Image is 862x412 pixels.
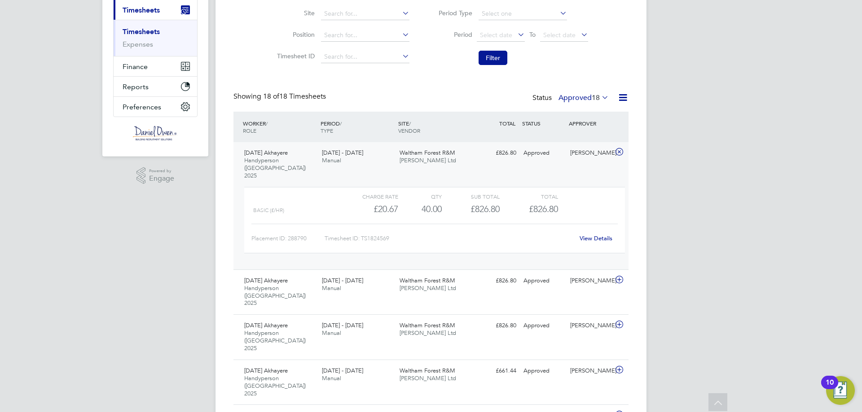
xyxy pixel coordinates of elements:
div: Approved [520,146,567,160]
span: / [340,120,342,127]
div: STATUS [520,115,567,131]
div: Sub Total [442,191,500,202]
span: Handyperson ([GEOGRAPHIC_DATA]) 2025 [244,156,306,179]
span: [PERSON_NAME] Ltd [400,156,456,164]
span: Engage [149,175,174,182]
span: VENDOR [398,127,420,134]
span: [PERSON_NAME] Ltd [400,284,456,292]
div: £20.67 [340,202,398,217]
span: Select date [480,31,512,39]
span: Basic (£/HR) [253,207,284,213]
div: £661.44 [473,364,520,378]
span: Waltham Forest R&M [400,367,455,374]
span: Handyperson ([GEOGRAPHIC_DATA]) 2025 [244,374,306,397]
span: Waltham Forest R&M [400,321,455,329]
div: 10 [826,382,834,394]
div: £826.80 [473,273,520,288]
span: Manual [322,374,341,382]
input: Search for... [321,29,409,42]
label: Period [432,30,472,39]
label: Approved [559,93,609,102]
span: Handyperson ([GEOGRAPHIC_DATA]) 2025 [244,329,306,352]
span: [DATE] Akhayere [244,321,288,329]
div: Timesheets [114,20,197,56]
div: APPROVER [567,115,613,131]
div: SITE [396,115,474,139]
div: [PERSON_NAME] [567,364,613,378]
img: danielowen-logo-retina.png [133,126,178,140]
span: [DATE] - [DATE] [322,367,363,374]
div: Timesheet ID: TS1824569 [325,231,574,246]
label: Site [274,9,315,17]
span: [PERSON_NAME] Ltd [400,329,456,337]
div: £826.80 [473,318,520,333]
label: Position [274,30,315,39]
div: £826.80 [442,202,500,217]
div: 40.00 [398,202,442,217]
button: Reports [114,77,197,96]
span: Handyperson ([GEOGRAPHIC_DATA]) 2025 [244,284,306,307]
button: Open Resource Center, 10 new notifications [826,376,855,405]
span: To [527,29,538,40]
span: [DATE] Akhayere [244,277,288,284]
div: [PERSON_NAME] [567,146,613,160]
span: ROLE [243,127,256,134]
span: TOTAL [499,120,515,127]
div: Total [500,191,558,202]
a: Timesheets [123,27,160,36]
input: Search for... [321,51,409,63]
span: [DATE] - [DATE] [322,149,363,156]
span: / [409,120,411,127]
span: Select date [543,31,576,39]
div: WORKER [241,115,318,139]
input: Select one [479,8,567,20]
span: Reports [123,82,149,91]
label: Timesheet ID [274,52,315,60]
span: / [266,120,268,127]
a: Expenses [123,40,153,48]
a: View Details [580,234,612,242]
button: Preferences [114,97,197,117]
div: Approved [520,273,567,288]
span: £826.80 [529,204,558,214]
span: [DATE] Akhayere [244,149,288,156]
span: Finance [123,62,148,71]
button: Finance [114,56,197,76]
a: Go to home page [113,126,198,140]
span: 18 Timesheets [263,92,326,101]
input: Search for... [321,8,409,20]
label: Period Type [432,9,472,17]
div: Placement ID: 288790 [251,231,325,246]
div: [PERSON_NAME] [567,318,613,333]
span: Waltham Forest R&M [400,277,455,284]
a: Powered byEngage [136,167,175,184]
div: Showing [233,92,328,101]
span: Timesheets [123,6,160,14]
button: Filter [479,51,507,65]
div: Approved [520,364,567,378]
div: £826.80 [473,146,520,160]
div: Approved [520,318,567,333]
span: [PERSON_NAME] Ltd [400,374,456,382]
span: Waltham Forest R&M [400,149,455,156]
div: [PERSON_NAME] [567,273,613,288]
div: Charge rate [340,191,398,202]
span: Manual [322,329,341,337]
span: [DATE] Akhayere [244,367,288,374]
span: Powered by [149,167,174,175]
div: Status [532,92,611,104]
span: Manual [322,284,341,292]
div: PERIOD [318,115,396,139]
span: 18 of [263,92,279,101]
div: QTY [398,191,442,202]
span: TYPE [321,127,333,134]
span: [DATE] - [DATE] [322,321,363,329]
span: Manual [322,156,341,164]
span: [DATE] - [DATE] [322,277,363,284]
span: Preferences [123,103,161,111]
span: 18 [592,93,600,102]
